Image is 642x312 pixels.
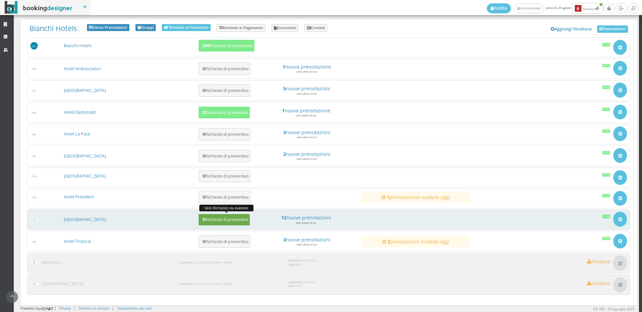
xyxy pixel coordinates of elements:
[112,306,114,311] div: |
[255,151,358,157] h4: nuove prenotazioni
[255,108,357,113] a: 1nuova prenotazione
[203,239,205,244] b: 0
[199,205,253,211] div: Vedi Richieste da evadere
[597,25,628,33] a: Impostazioni
[255,64,358,70] h4: nuova prenotazione
[64,238,91,244] a: Hotel Tropical
[64,194,94,200] a: Hotel President
[602,237,611,240] div: Attiva
[79,306,109,311] a: Termini di utilizzo
[38,281,176,287] h3: [GEOGRAPHIC_DATA]
[272,24,299,32] a: Documenti
[180,261,189,264] strong: E-mail:
[20,306,56,311] div: Powered by |
[283,236,286,243] strong: 3
[602,86,611,89] div: Attiva
[283,129,286,135] strong: 3
[64,173,106,179] a: [GEOGRAPHIC_DATA]
[281,214,287,221] strong: 12
[304,24,327,32] a: Contatti
[30,218,38,221] img: ea773b7e7d3611ed9c9d0608f5526cb6_max100.png
[64,217,106,222] a: [GEOGRAPHIC_DATA]
[64,66,101,72] a: Hotel Ambasciatori
[201,66,249,71] h5: Richieste di preventivo
[199,150,250,162] button: 0Richieste di preventivo
[30,240,38,243] img: f1a57c167d3611ed9c9d0608f5526cb6_max100.png
[135,24,156,31] a: Gruppi
[288,263,294,266] strong: Tipo:
[199,84,250,97] button: 0Richieste di preventivo
[602,129,611,133] div: Attiva
[282,107,285,114] strong: 1
[283,151,286,157] strong: 2
[255,129,358,135] h4: nuove prenotazioni
[364,239,467,244] a: 2prenotazioni scadute oggi
[387,194,390,200] strong: 1
[288,280,300,284] strong: Telefono:
[74,306,76,311] div: |
[64,109,96,115] a: Hotel Diplomatic
[288,284,294,288] strong: Tipo:
[255,215,357,220] h4: nuove prenotazioni
[199,214,250,226] button: 3Richieste di preventivo
[255,129,358,135] a: 3nuove prenotazioni
[255,215,357,220] a: 12nuove prenotazioni
[199,63,250,75] button: 0Richieste di preventivo
[255,237,358,242] h4: nuove prenotazioni
[255,86,358,91] a: 5nuove prenotazioni
[364,239,467,244] h4: prenotazioni scadute oggi
[255,237,358,242] a: 3nuove prenotazioni
[297,158,317,161] small: nelle ultime 24 ore
[30,42,38,50] img: 56a3b5230dfa11eeb8a602419b1953d8_max100.png
[201,88,249,93] h5: Richieste di preventivo
[30,133,38,136] img: c3084f9b7d3611ed9c9d0608f5526cb6_max100.png
[202,43,209,48] b: 294
[40,306,54,311] img: ionet_small_logo.png
[288,258,300,262] strong: Telefono:
[30,175,38,178] img: d1a594307d3611ed9c9d0608f5526cb6_max100.png
[200,43,253,48] h5: Richieste di preventivo
[177,279,285,289] div: [EMAIL_ADDRESS][DOMAIN_NAME]
[575,5,581,12] b: 6
[199,107,250,118] button: 2Richieste di preventivo
[255,86,358,91] h4: nuove prenotazioni
[602,151,611,154] div: Attiva
[297,70,317,73] small: nelle ultime 24 ore
[255,108,357,113] h4: nuova prenotazione
[30,196,38,199] img: da2a24d07d3611ed9c9d0608f5526cb6_max100.png
[364,194,467,200] a: 1prenotazione scaduta oggi
[587,258,610,264] h4: Sospesa
[514,4,544,13] a: [PERSON_NAME]
[201,153,249,159] h5: Richieste di preventivo
[64,88,106,93] a: [GEOGRAPHIC_DATA]
[285,255,393,269] div: 0541330007 Hotel
[296,114,316,117] small: nelle ultime 24 ore
[29,23,77,33] a: Bianchi Hotels
[255,151,358,157] a: 2nuove prenotazioni
[572,3,603,14] button: 6Notifiche
[30,261,38,264] img: ab96904f7d3611ed9c9d0608f5526cb6_max100.png
[297,243,317,246] small: nelle ultime 24 ore
[202,217,205,222] b: 3
[297,136,317,139] small: nelle ultime 24 ore
[296,221,316,224] small: nelle ultime 24 ore
[201,195,249,200] h5: Richieste di preventivo
[203,173,205,179] b: 0
[364,194,467,200] h4: prenotazione scaduta oggi
[203,88,205,93] b: 0
[5,1,73,14] img: BookingDesigner.com
[201,174,249,179] h5: Richieste di preventivo
[162,24,211,31] a: Richieste di Preventivo
[203,194,205,200] b: 0
[602,64,611,67] div: Attiva
[87,24,129,31] a: Elenco Prenotazioni
[587,280,610,286] h4: Sospesa
[602,173,611,177] div: Attiva
[602,43,611,46] div: Attiva
[487,3,604,14] span: venerdì, 29 agosto
[199,191,250,203] button: 0Richieste di preventivo
[30,89,38,92] img: b34dc2487d3611ed9c9d0608f5526cb6_max100.png
[602,215,611,218] div: Attiva
[203,66,205,72] b: 0
[283,64,285,70] strong: 1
